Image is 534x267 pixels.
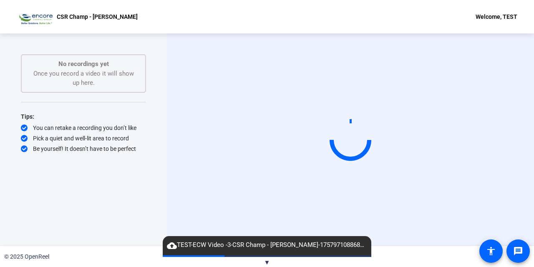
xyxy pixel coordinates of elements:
[513,246,523,256] mat-icon: message
[30,59,137,88] div: Once you record a video it will show up here.
[21,134,146,142] div: Pick a quiet and well-lit area to record
[167,241,177,251] mat-icon: cloud_upload
[21,124,146,132] div: You can retake a recording you don’t like
[163,240,371,250] span: TEST-ECW Video -3-CSR Champ - [PERSON_NAME]-1757971088683-webcam
[476,12,517,22] div: Welcome, TEST
[4,252,49,261] div: © 2025 OpenReel
[21,145,146,153] div: Be yourself! It doesn’t have to be perfect
[17,8,53,25] img: OpenReel logo
[21,112,146,122] div: Tips:
[57,12,138,22] p: CSR Champ - [PERSON_NAME]
[30,59,137,69] p: No recordings yet
[264,259,270,266] span: ▼
[486,246,496,256] mat-icon: accessibility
